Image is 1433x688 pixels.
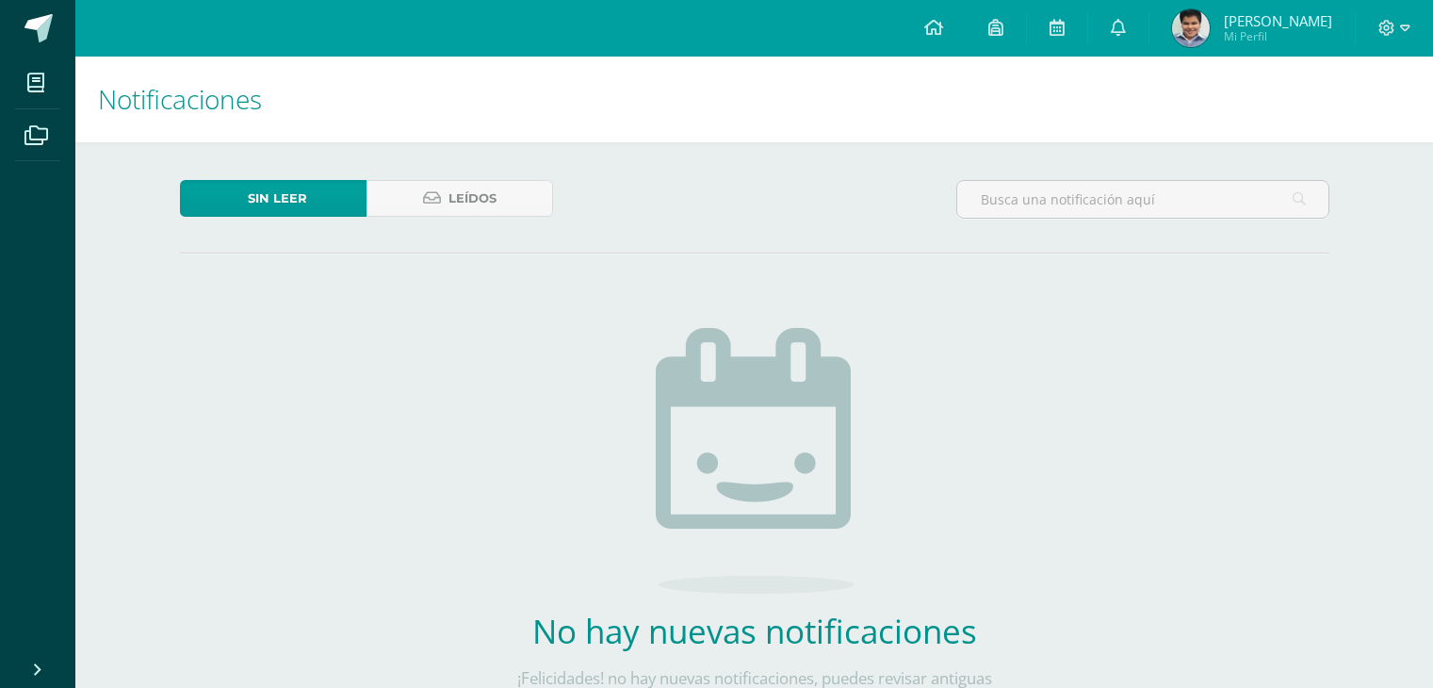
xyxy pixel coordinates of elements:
[248,181,307,216] span: Sin leer
[656,328,854,594] img: no_activities.png
[957,181,1328,218] input: Busca una notificación aquí
[180,180,366,217] a: Sin leer
[98,81,262,117] span: Notificaciones
[366,180,553,217] a: Leídos
[1224,11,1332,30] span: [PERSON_NAME]
[1224,28,1332,44] span: Mi Perfil
[1172,9,1210,47] img: 6fb64b74ec16dce890e35dc6775cabd8.png
[477,609,1033,653] h2: No hay nuevas notificaciones
[448,181,497,216] span: Leídos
